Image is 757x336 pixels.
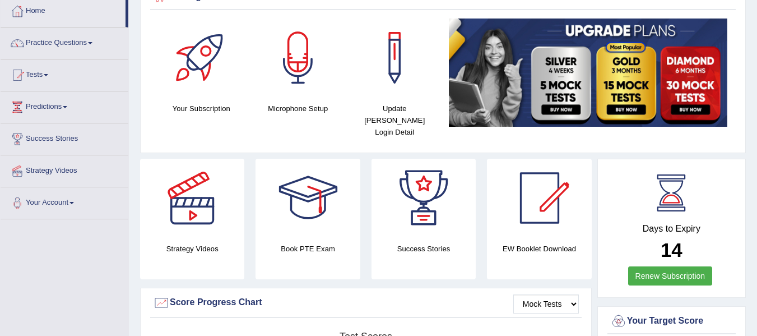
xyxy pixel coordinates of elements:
a: Tests [1,59,128,88]
div: Your Target Score [610,313,733,330]
a: Strategy Videos [1,155,128,183]
a: Renew Subscription [628,266,713,286]
a: Practice Questions [1,27,128,56]
a: Success Stories [1,123,128,151]
h4: Your Subscription [159,103,244,114]
a: Predictions [1,91,128,119]
img: small5.jpg [449,19,728,127]
a: Your Account [1,187,128,215]
h4: Days to Expiry [610,224,733,234]
b: 14 [661,239,682,261]
h4: Success Stories [371,243,476,255]
h4: Update [PERSON_NAME] Login Detail [352,103,438,138]
h4: Microphone Setup [256,103,341,114]
h4: Strategy Videos [140,243,244,255]
h4: EW Booklet Download [487,243,591,255]
h4: Book PTE Exam [256,243,360,255]
div: Score Progress Chart [153,294,579,311]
